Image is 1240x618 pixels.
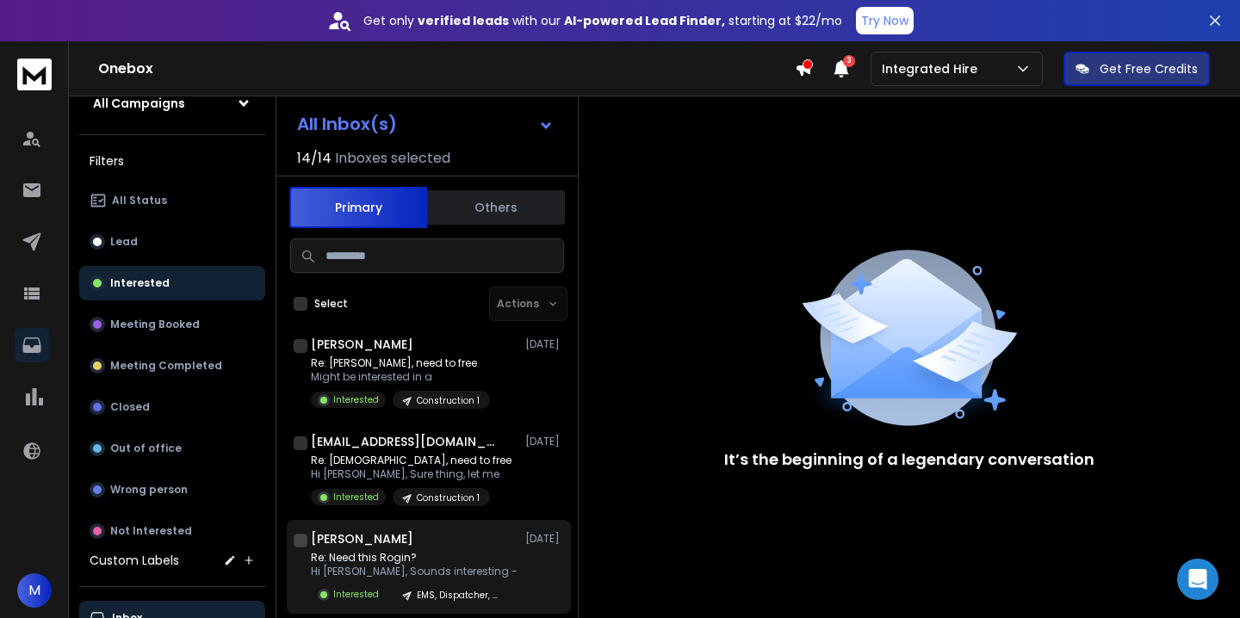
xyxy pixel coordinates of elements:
[1100,60,1198,77] p: Get Free Credits
[90,552,179,569] h3: Custom Labels
[79,473,265,507] button: Wrong person
[311,356,490,370] p: Re: [PERSON_NAME], need to free
[427,188,565,226] button: Others
[333,588,379,601] p: Interested
[79,349,265,383] button: Meeting Completed
[79,307,265,342] button: Meeting Booked
[110,359,222,373] p: Meeting Completed
[525,337,564,351] p: [DATE]
[417,394,480,407] p: Construction 1
[311,454,512,467] p: Re: [DEMOGRAPHIC_DATA], need to free
[110,442,182,455] p: Out of office
[297,115,397,133] h1: All Inbox(s)
[79,149,265,173] h3: Filters
[297,148,332,169] span: 14 / 14
[79,266,265,300] button: Interested
[311,565,518,578] p: Hi [PERSON_NAME], Sounds interesting -
[311,551,518,565] p: Re: Need this Rogin?
[79,86,265,121] button: All Campaigns
[17,573,52,608] button: M
[843,55,855,67] span: 3
[93,95,185,112] h1: All Campaigns
[363,12,842,29] p: Get only with our starting at $22/mo
[1063,52,1210,86] button: Get Free Credits
[110,400,150,414] p: Closed
[110,524,192,538] p: Not Interested
[110,483,188,497] p: Wrong person
[333,393,379,406] p: Interested
[335,148,450,169] h3: Inboxes selected
[314,297,348,311] label: Select
[311,433,500,450] h1: [EMAIL_ADDRESS][DOMAIN_NAME]
[79,225,265,259] button: Lead
[311,530,413,547] h1: [PERSON_NAME]
[564,12,725,29] strong: AI-powered Lead Finder,
[98,59,795,79] h1: Onebox
[861,12,908,29] p: Try Now
[283,107,567,141] button: All Inbox(s)
[882,60,984,77] p: Integrated Hire
[110,318,200,331] p: Meeting Booked
[17,59,52,90] img: logo
[110,276,170,290] p: Interested
[856,7,914,34] button: Try Now
[417,589,499,602] p: EMS, Dispatcher, Medical Billing - <200
[79,514,265,548] button: Not Interested
[112,194,167,207] p: All Status
[417,491,480,504] p: Construction 1
[289,187,427,228] button: Primary
[79,390,265,424] button: Closed
[525,435,564,448] p: [DATE]
[724,448,1094,472] p: It’s the beginning of a legendary conversation
[311,370,490,384] p: Might be interested in a
[311,336,413,353] h1: [PERSON_NAME]
[311,467,512,481] p: Hi [PERSON_NAME], Sure thing, let me
[1177,559,1218,600] div: Open Intercom Messenger
[525,532,564,546] p: [DATE]
[418,12,509,29] strong: verified leads
[333,491,379,504] p: Interested
[79,431,265,466] button: Out of office
[110,235,138,249] p: Lead
[79,183,265,218] button: All Status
